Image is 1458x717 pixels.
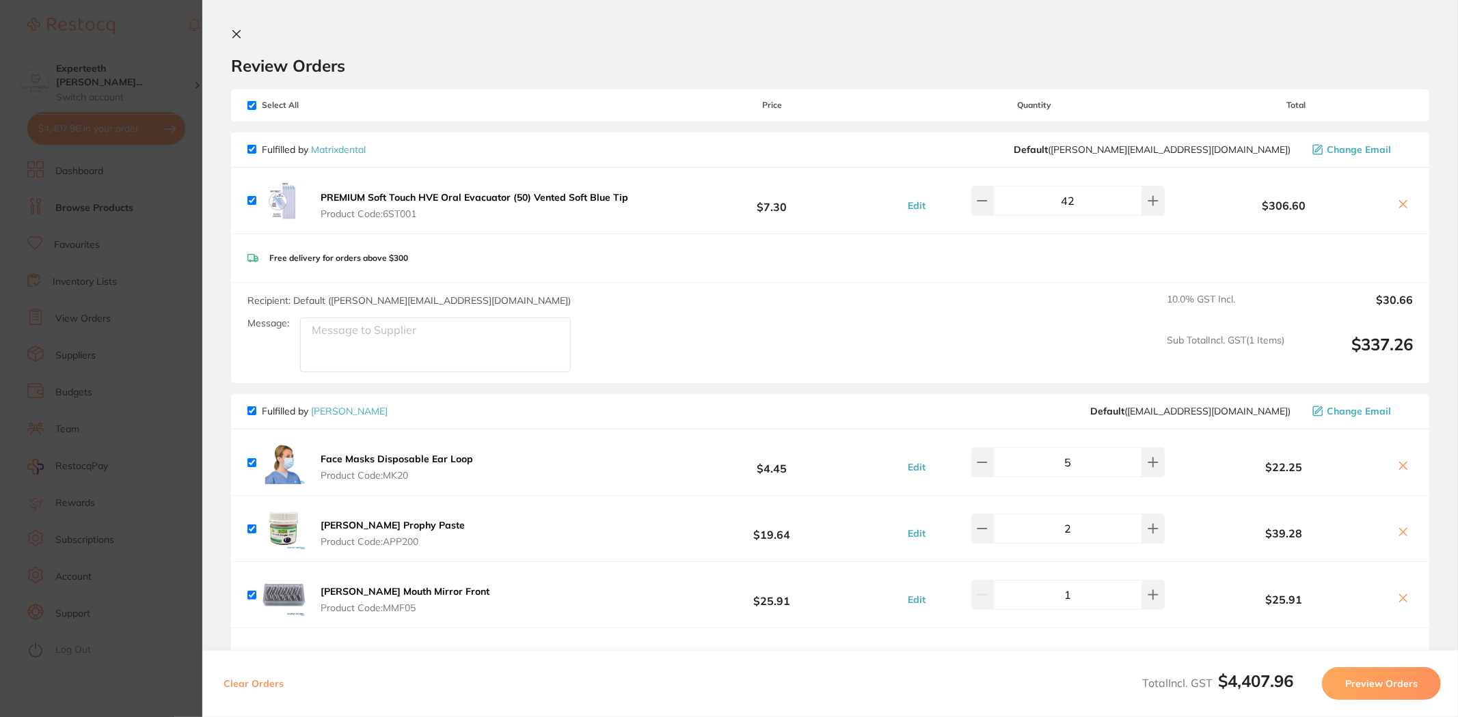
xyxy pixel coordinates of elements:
[321,585,489,597] b: [PERSON_NAME] Mouth Mirror Front
[1308,405,1413,417] button: Change Email
[59,143,243,210] div: We’re committed to ensuring a smooth transition for you! Our team is standing by to help you with...
[904,461,930,473] button: Edit
[262,573,306,617] img: YmgwZmx4Yw
[247,100,384,110] span: Select All
[321,536,465,547] span: Product Code: APP200
[1167,335,1284,372] span: Sub Total Incl. GST ( 1 Items)
[1218,671,1293,691] b: $4,407.96
[247,318,289,329] label: Message:
[656,516,889,542] b: $19.64
[59,29,243,234] div: Message content
[904,593,930,606] button: Edit
[1180,593,1388,606] b: $25.91
[316,453,477,481] button: Face Masks Disposable Ear Loop Product Code:MK20
[904,199,930,212] button: Edit
[904,527,930,539] button: Edit
[247,294,571,307] span: Recipient: Default ( [PERSON_NAME][EMAIL_ADDRESS][DOMAIN_NAME] )
[316,649,442,701] button: Autoclave Cycle Tracking Product Code:ACTSPILB Buy 5, Get 1Free
[321,649,438,661] b: Autoclave Cycle Tracking
[262,440,306,484] img: dzlhZDJjMA
[1308,143,1413,156] button: Change Email
[1180,199,1388,212] b: $306.60
[59,29,243,137] div: Hi undefined, Starting [DATE], we’re making some updates to our product offerings on the Restocq ...
[59,217,243,298] div: Simply reply to this message and we’ll be in touch to guide you through these next steps. We are ...
[1014,144,1291,155] span: peter@matrixdental.com.au
[262,406,388,417] p: Fulfilled by
[1180,100,1413,110] span: Total
[321,453,473,465] b: Face Masks Disposable Ear Loop
[21,20,253,261] div: message notification from Restocq, 1d ago. Hi undefined, Starting 11 August, we’re making some up...
[1142,676,1293,690] span: Total Incl. GST
[59,240,243,252] p: Message from Restocq, sent 1d ago
[889,100,1180,110] span: Quantity
[311,143,366,156] a: Matrixdental
[321,208,628,219] span: Product Code: 6ST001
[1295,294,1413,324] output: $30.66
[262,507,306,550] img: bTNuZDFneA
[1327,144,1391,155] span: Change Email
[1090,405,1124,417] b: Default
[311,405,388,417] a: [PERSON_NAME]
[231,55,1429,76] h2: Review Orders
[219,667,288,700] button: Clear Orders
[656,100,889,110] span: Price
[1327,406,1391,417] span: Change Email
[1090,406,1291,417] span: save@adamdental.com.au
[656,188,889,213] b: $7.30
[316,519,469,548] button: [PERSON_NAME] Prophy Paste Product Code:APP200
[1180,527,1388,539] b: $39.28
[1167,294,1284,324] span: 10.0 % GST Incl.
[656,582,889,608] b: $25.91
[262,144,366,155] p: Fulfilled by
[1014,143,1048,156] b: Default
[1322,667,1441,700] button: Preview Orders
[656,450,889,475] b: $4.45
[269,253,408,263] p: Free delivery for orders above $300
[321,470,473,481] span: Product Code: MK20
[262,179,306,223] img: em1hcjJqag
[1295,335,1413,372] output: $337.26
[321,519,465,531] b: [PERSON_NAME] Prophy Paste
[262,648,306,692] img: dHI5Z3RsNw
[321,602,489,613] span: Product Code: MMF05
[321,191,628,203] b: PREMIUM Soft Touch HVE Oral Evacuator (50) Vented Soft Blue Tip
[31,33,53,55] img: Profile image for Restocq
[1180,461,1388,473] b: $22.25
[316,191,632,220] button: PREMIUM Soft Touch HVE Oral Evacuator (50) Vented Soft Blue Tip Product Code:6ST001
[316,585,494,614] button: [PERSON_NAME] Mouth Mirror Front Product Code:MMF05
